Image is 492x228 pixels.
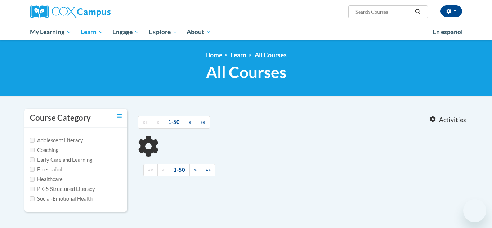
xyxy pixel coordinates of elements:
[30,175,63,183] label: Healthcare
[19,24,473,40] div: Main menu
[206,63,286,82] span: All Courses
[439,116,466,124] span: Activities
[189,164,201,176] a: Next
[144,24,182,40] a: Explore
[428,24,468,40] a: En español
[30,156,92,164] label: Early Care and Learning
[157,119,159,125] span: «
[81,28,103,36] span: Learn
[30,138,35,143] input: Checkbox for Options
[152,116,164,129] a: Previous
[200,119,205,125] span: »»
[108,24,144,40] a: Engage
[30,196,35,201] input: Checkbox for Options
[162,167,165,173] span: «
[355,8,412,16] input: Search Courses
[255,51,287,59] a: All Courses
[30,137,83,144] label: Adolescent Literacy
[138,116,152,129] a: Begining
[30,5,167,18] a: Cox Campus
[30,157,35,162] input: Checkbox for Options
[76,24,108,40] a: Learn
[148,167,153,173] span: ««
[30,187,35,191] input: Checkbox for Options
[25,24,76,40] a: My Learning
[30,166,62,174] label: En español
[30,177,35,182] input: Checkbox for Options
[189,119,191,125] span: »
[169,164,190,176] a: 1-50
[433,28,463,36] span: En español
[164,116,184,129] a: 1-50
[201,164,215,176] a: End
[194,167,197,173] span: »
[440,5,462,17] button: Account Settings
[187,28,211,36] span: About
[205,51,222,59] a: Home
[149,28,178,36] span: Explore
[30,5,111,18] img: Cox Campus
[463,199,486,222] iframe: Button to launch messaging window
[182,24,216,40] a: About
[117,112,122,120] a: Toggle collapse
[30,185,95,193] label: PK-5 Structured Literacy
[143,164,158,176] a: Begining
[30,167,35,172] input: Checkbox for Options
[30,146,58,154] label: Coaching
[231,51,246,59] a: Learn
[30,112,91,124] h3: Course Category
[30,28,71,36] span: My Learning
[184,116,196,129] a: Next
[112,28,139,36] span: Engage
[30,148,35,152] input: Checkbox for Options
[206,167,211,173] span: »»
[412,8,423,16] button: Search
[157,164,169,176] a: Previous
[30,195,93,203] label: Social-Emotional Health
[196,116,210,129] a: End
[143,119,148,125] span: ««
